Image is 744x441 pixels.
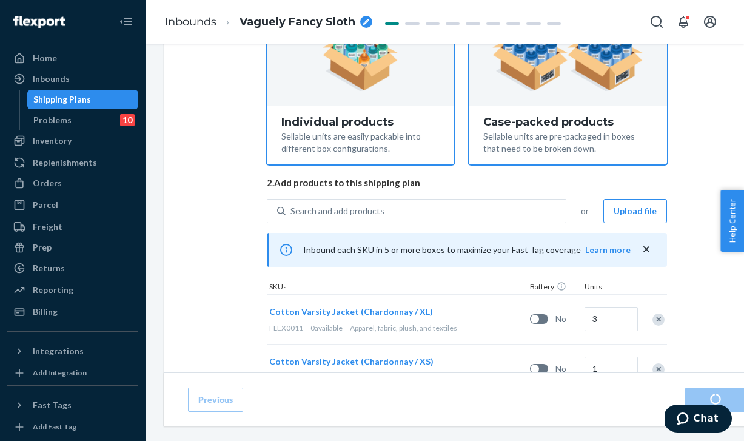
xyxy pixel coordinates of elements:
[33,135,72,147] div: Inventory
[33,221,62,233] div: Freight
[33,306,58,318] div: Billing
[555,363,580,375] span: No
[483,128,652,155] div: Sellable units are pre-packaged in boxes that need to be broken down.
[27,90,139,109] a: Shipping Plans
[267,177,667,189] span: 2. Add products to this shipping plan
[269,356,434,366] span: Cotton Varsity Jacket (Chardonnay / XS)
[582,281,637,294] div: Units
[120,114,135,126] div: 10
[555,313,580,325] span: No
[323,24,398,91] img: individual-pack.facf35554cb0f1810c75b2bd6df2d64e.png
[581,205,589,217] span: or
[310,323,343,332] span: 0 available
[33,52,57,64] div: Home
[7,238,138,257] a: Prep
[720,190,744,252] button: Help Center
[585,244,631,256] button: Learn more
[33,114,72,126] div: Problems
[267,233,667,267] div: Inbound each SKU in 5 or more boxes to maximize your Fast Tag coverage
[281,116,440,128] div: Individual products
[7,131,138,150] a: Inventory
[665,405,732,435] iframe: Opens a widget where you can chat to one of our agents
[33,262,65,274] div: Returns
[33,284,73,296] div: Reporting
[27,110,139,130] a: Problems10
[7,258,138,278] a: Returns
[267,281,528,294] div: SKUs
[7,217,138,237] a: Freight
[603,199,667,223] button: Upload file
[528,281,582,294] div: Battery
[33,93,91,106] div: Shipping Plans
[7,420,138,434] a: Add Fast Tag
[269,355,434,368] button: Cotton Varsity Jacket (Chardonnay / XS)
[33,177,62,189] div: Orders
[33,241,52,254] div: Prep
[33,368,87,378] div: Add Integration
[114,10,138,34] button: Close Navigation
[281,128,440,155] div: Sellable units are easily packable into different box configurations.
[33,399,72,411] div: Fast Tags
[492,24,643,91] img: case-pack.59cecea509d18c883b923b81aeac6d0b.png
[7,153,138,172] a: Replenishments
[33,199,58,211] div: Parcel
[33,345,84,357] div: Integrations
[33,422,76,432] div: Add Fast Tag
[698,10,722,34] button: Open account menu
[188,388,243,412] button: Previous
[671,10,695,34] button: Open notifications
[7,280,138,300] a: Reporting
[269,323,303,332] span: FLEX0011
[7,342,138,361] button: Integrations
[269,306,433,317] span: Cotton Varsity Jacket (Chardonnay / XL)
[269,323,525,333] div: Apparel, fabric, plush, and textiles
[7,173,138,193] a: Orders
[7,195,138,215] a: Parcel
[240,15,355,30] span: Vaguely Fancy Sloth
[652,363,665,375] div: Remove Item
[7,69,138,89] a: Inbounds
[155,4,382,40] ol: breadcrumbs
[640,243,652,256] button: close
[290,205,384,217] div: Search and add products
[483,116,652,128] div: Case-packed products
[165,15,216,29] a: Inbounds
[33,73,70,85] div: Inbounds
[645,10,669,34] button: Open Search Box
[7,302,138,321] a: Billing
[585,307,638,331] input: Quantity
[7,396,138,415] button: Fast Tags
[269,306,433,318] button: Cotton Varsity Jacket (Chardonnay / XL)
[7,49,138,68] a: Home
[652,314,665,326] div: Remove Item
[585,357,638,381] input: Quantity
[7,366,138,380] a: Add Integration
[13,16,65,28] img: Flexport logo
[33,157,97,169] div: Replenishments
